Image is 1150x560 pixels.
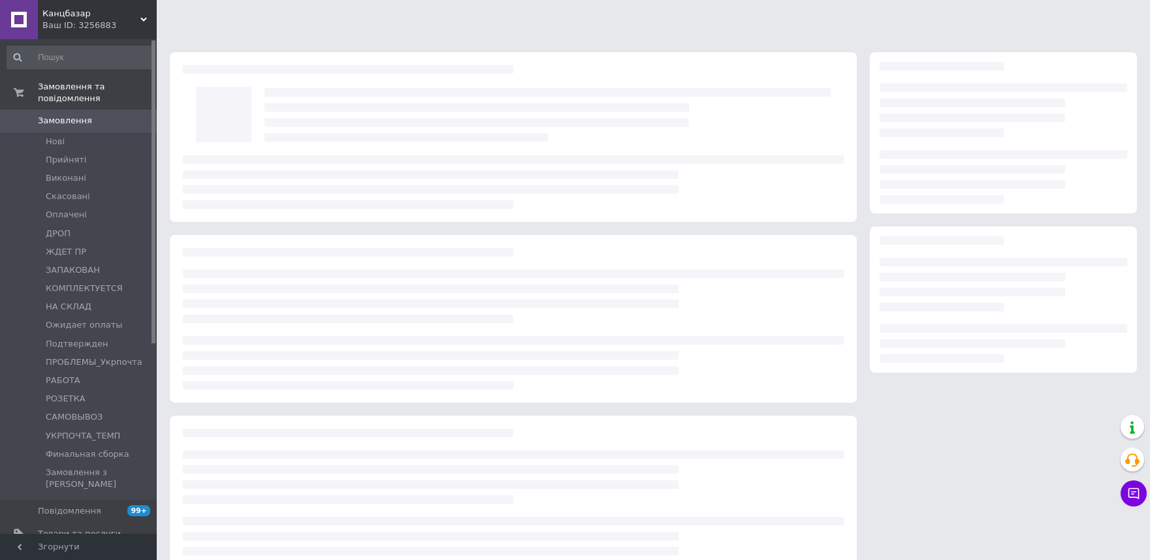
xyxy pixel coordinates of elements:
span: САМОВЫВОЗ [46,411,103,423]
span: ДРОП [46,228,71,240]
span: Нові [46,136,65,148]
span: Прийняті [46,154,86,166]
span: РОЗЕТКА [46,393,86,405]
span: ЗАПАКОВАН [46,264,100,276]
span: Товари та послуги [38,528,121,540]
span: 99+ [127,505,150,516]
span: Скасовані [46,191,90,202]
span: Замовлення [38,115,92,127]
span: КОМПЛЕКТУЕТСЯ [46,283,123,294]
span: ЖДЕТ ПР [46,246,86,258]
input: Пошук [7,46,154,69]
span: Оплачені [46,209,87,221]
span: Замовлення та повідомлення [38,81,157,104]
span: Канцбазар [42,8,140,20]
span: РАБОТА [46,375,80,386]
span: Ожидает оплаты [46,319,123,331]
span: Финальная сборка [46,448,129,460]
span: УКРПОЧТА_ТЕМП [46,430,120,442]
span: Подтвержден [46,338,108,350]
span: ПРОБЛЕМЫ_Укрпочта [46,356,142,368]
span: Замовлення з [PERSON_NAME] [46,467,153,490]
span: Виконані [46,172,86,184]
div: Ваш ID: 3256883 [42,20,157,31]
button: Чат з покупцем [1121,480,1147,506]
span: Повідомлення [38,505,101,517]
span: НА СКЛАД [46,301,91,313]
